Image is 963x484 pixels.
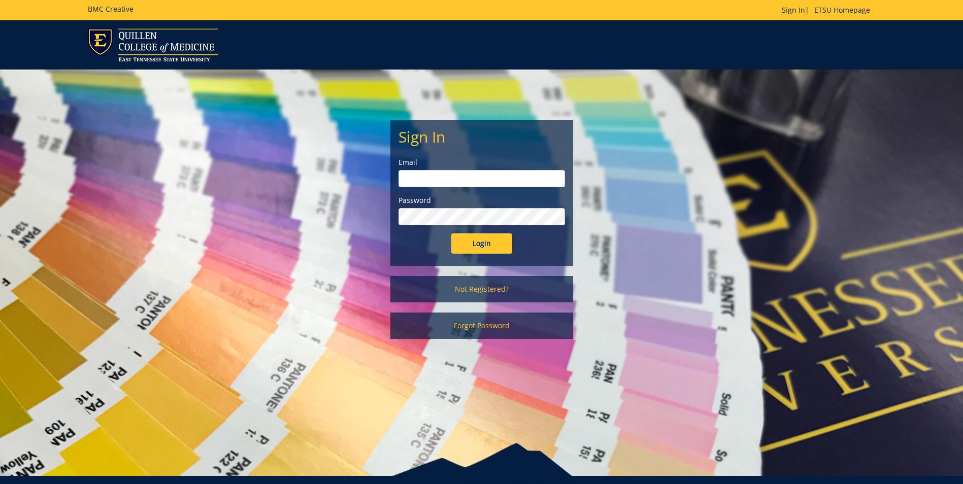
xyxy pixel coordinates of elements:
[390,276,573,302] a: Not Registered?
[451,233,512,254] input: Login
[782,5,805,15] a: Sign In
[809,5,875,15] a: ETSU Homepage
[399,195,565,205] label: Password
[399,157,565,167] label: Email
[88,5,134,13] h5: BMC Creative
[782,5,875,15] p: |
[88,28,218,61] img: ETSU logo
[399,128,565,145] h2: Sign In
[390,313,573,339] a: Forgot Password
